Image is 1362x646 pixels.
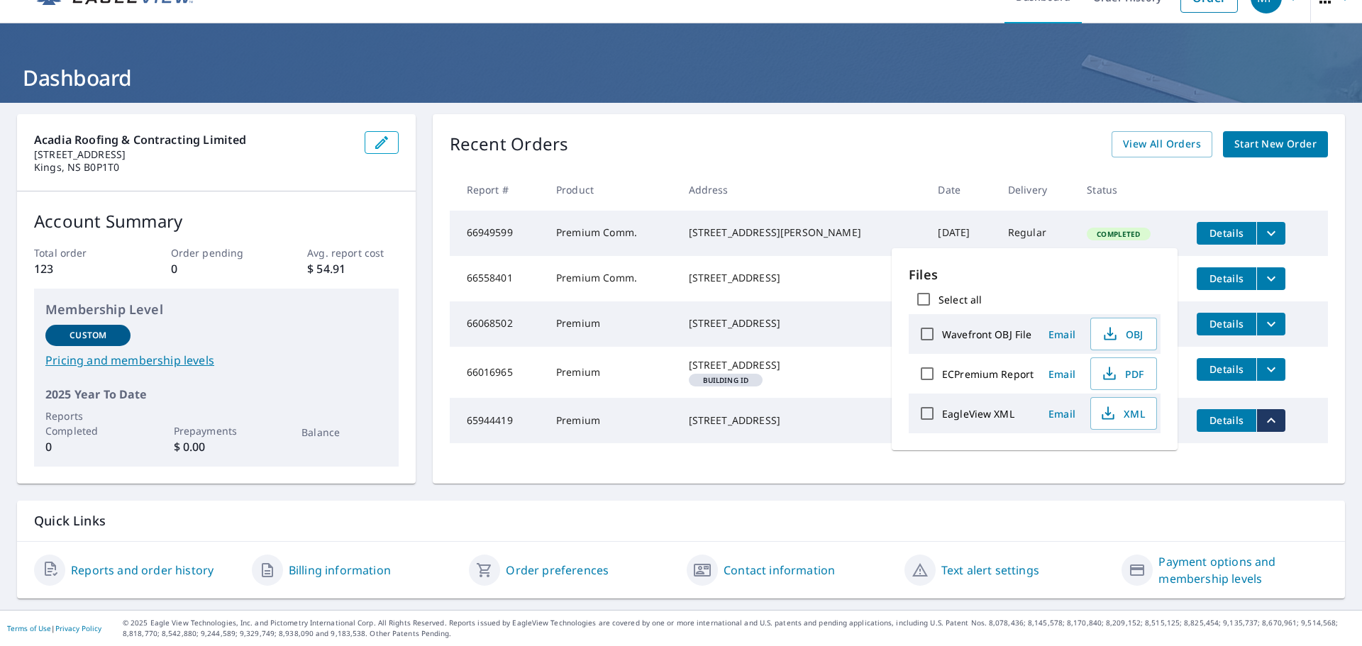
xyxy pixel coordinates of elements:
div: [STREET_ADDRESS] [689,316,916,330]
p: | [7,624,101,633]
div: [STREET_ADDRESS] [689,413,916,428]
p: 0 [45,438,131,455]
p: Total order [34,245,125,260]
span: PDF [1100,365,1145,382]
label: ECPremium Report [942,367,1034,381]
td: Premium Comm. [545,256,677,301]
span: View All Orders [1123,135,1201,153]
button: detailsBtn-66016965 [1197,358,1256,381]
p: Files [909,265,1161,284]
p: Account Summary [34,208,399,234]
td: Regular [997,211,1075,256]
a: Contact information [724,562,835,579]
button: filesDropdownBtn-66068502 [1256,313,1285,335]
a: Text alert settings [941,562,1039,579]
td: Premium [545,301,677,347]
p: 2025 Year To Date [45,386,387,403]
span: Details [1205,272,1248,285]
th: Date [926,169,996,211]
a: Payment options and membership levels [1158,553,1328,587]
p: Reports Completed [45,408,131,438]
a: Terms of Use [7,623,51,633]
td: 65944419 [450,398,545,443]
span: Details [1205,413,1248,427]
p: Kings, NS B0P1T0 [34,161,353,174]
p: Balance [301,425,387,440]
p: 123 [34,260,125,277]
button: detailsBtn-66558401 [1197,267,1256,290]
button: filesDropdownBtn-65944419 [1256,409,1285,432]
p: © 2025 Eagle View Technologies, Inc. and Pictometry International Corp. All Rights Reserved. Repo... [123,618,1355,639]
div: [STREET_ADDRESS][PERSON_NAME] [689,225,916,240]
a: Reports and order history [71,562,214,579]
td: Premium [545,347,677,398]
span: Email [1045,328,1079,341]
h1: Dashboard [17,63,1345,92]
p: 0 [171,260,262,277]
button: XML [1090,397,1157,430]
div: [STREET_ADDRESS] [689,271,916,285]
p: $ 54.91 [307,260,398,277]
p: Avg. report cost [307,245,398,260]
td: 66558401 [450,256,545,301]
th: Delivery [997,169,1075,211]
td: 66016965 [450,347,545,398]
td: Premium [545,398,677,443]
p: $ 0.00 [174,438,259,455]
th: Status [1075,169,1185,211]
p: Prepayments [174,423,259,438]
button: detailsBtn-65944419 [1197,409,1256,432]
p: Order pending [171,245,262,260]
a: View All Orders [1112,131,1212,157]
button: OBJ [1090,318,1157,350]
button: detailsBtn-66949599 [1197,222,1256,245]
button: detailsBtn-66068502 [1197,313,1256,335]
a: Privacy Policy [55,623,101,633]
p: Quick Links [34,512,1328,530]
button: PDF [1090,357,1157,390]
label: Wavefront OBJ File [942,328,1031,341]
button: Email [1039,323,1085,345]
th: Product [545,169,677,211]
button: filesDropdownBtn-66016965 [1256,358,1285,381]
label: EagleView XML [942,407,1014,421]
span: Email [1045,367,1079,381]
em: Building ID [703,377,749,384]
a: Billing information [289,562,391,579]
span: Completed [1088,229,1148,239]
p: Recent Orders [450,131,569,157]
span: Start New Order [1234,135,1317,153]
button: filesDropdownBtn-66949599 [1256,222,1285,245]
p: Custom [70,329,106,342]
a: Start New Order [1223,131,1328,157]
span: Details [1205,317,1248,330]
td: 66068502 [450,301,545,347]
button: filesDropdownBtn-66558401 [1256,267,1285,290]
td: Premium Comm. [545,211,677,256]
button: Email [1039,403,1085,425]
a: Pricing and membership levels [45,352,387,369]
span: XML [1100,405,1145,422]
span: OBJ [1100,325,1145,343]
p: Acadia Roofing & Contracting Limited [34,131,353,148]
p: Membership Level [45,300,387,319]
button: Email [1039,363,1085,385]
td: [DATE] [926,211,996,256]
td: 66949599 [450,211,545,256]
div: [STREET_ADDRESS] [689,358,916,372]
a: Order preferences [506,562,609,579]
span: Email [1045,407,1079,421]
span: Details [1205,362,1248,376]
label: Select all [939,293,982,306]
th: Address [677,169,927,211]
span: Details [1205,226,1248,240]
p: [STREET_ADDRESS] [34,148,353,161]
th: Report # [450,169,545,211]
